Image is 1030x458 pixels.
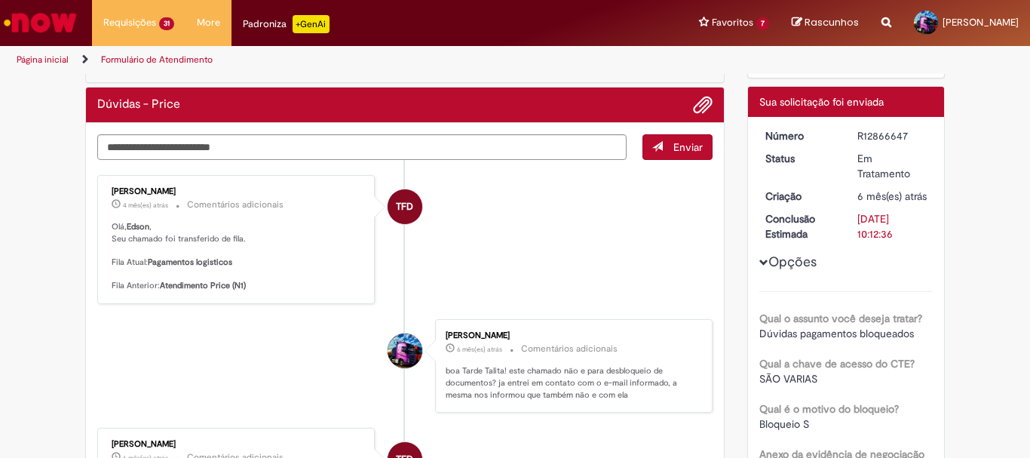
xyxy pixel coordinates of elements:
img: ServiceNow [2,8,79,38]
b: Edson [127,221,149,232]
span: Dúvidas pagamentos bloqueados [759,327,914,340]
span: Requisições [103,15,156,30]
button: Enviar [642,134,713,160]
div: Em Tratamento [857,151,927,181]
button: Adicionar anexos [693,95,713,115]
span: Sua solicitação foi enviada [759,95,884,109]
dt: Criação [754,189,847,204]
p: +GenAi [293,15,330,33]
span: 31 [159,17,174,30]
span: Rascunhos [805,15,859,29]
p: Olá, , Seu chamado foi transferido de fila. Fila Atual: Fila Anterior: [112,221,363,292]
dt: Status [754,151,847,166]
span: Favoritos [712,15,753,30]
span: Enviar [673,140,703,154]
b: Qual o assunto você deseja tratar? [759,312,922,325]
span: 7 [756,17,769,30]
textarea: Digite sua mensagem aqui... [97,134,627,160]
dt: Conclusão Estimada [754,211,847,241]
span: 6 mês(es) atrás [857,189,927,203]
a: Formulário de Atendimento [101,54,213,66]
div: [PERSON_NAME] [112,187,363,196]
small: Comentários adicionais [187,198,284,211]
p: boa Tarde Talita! este chamado não e para desbloqueio de documentos? ja entrei em contato com o e... [446,365,697,401]
b: Atendimento Price (N1) [160,280,246,291]
span: 6 mês(es) atrás [457,345,502,354]
span: [PERSON_NAME] [943,16,1019,29]
b: Pagamentos logisticos [148,257,232,268]
span: TFD [396,189,413,225]
ul: Trilhas de página [11,46,676,74]
a: Página inicial [17,54,69,66]
div: Edson Moreno [388,334,422,368]
span: More [197,15,220,30]
div: [PERSON_NAME] [112,440,363,449]
b: Qual é o motivo do bloqueio? [759,402,899,416]
small: Comentários adicionais [521,343,618,355]
a: Rascunhos [792,16,859,30]
div: Talita Florencio dos Santos [388,189,422,224]
div: 28/03/2025 14:50:29 [857,189,927,204]
time: 28/03/2025 14:50:29 [857,189,927,203]
div: Padroniza [243,15,330,33]
h2: Dúvidas - Price Histórico de tíquete [97,98,180,112]
time: 29/05/2025 16:07:39 [123,201,168,210]
div: R12866647 [857,128,927,143]
b: Qual a chave de acesso do CTE? [759,357,915,370]
span: 4 mês(es) atrás [123,201,168,210]
time: 31/03/2025 16:57:18 [457,345,502,354]
div: [PERSON_NAME] [446,331,697,340]
div: [DATE] 10:12:36 [857,211,927,241]
span: SÃO VARIAS [759,372,817,386]
dt: Número [754,128,847,143]
span: Bloqueio S [759,417,809,431]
